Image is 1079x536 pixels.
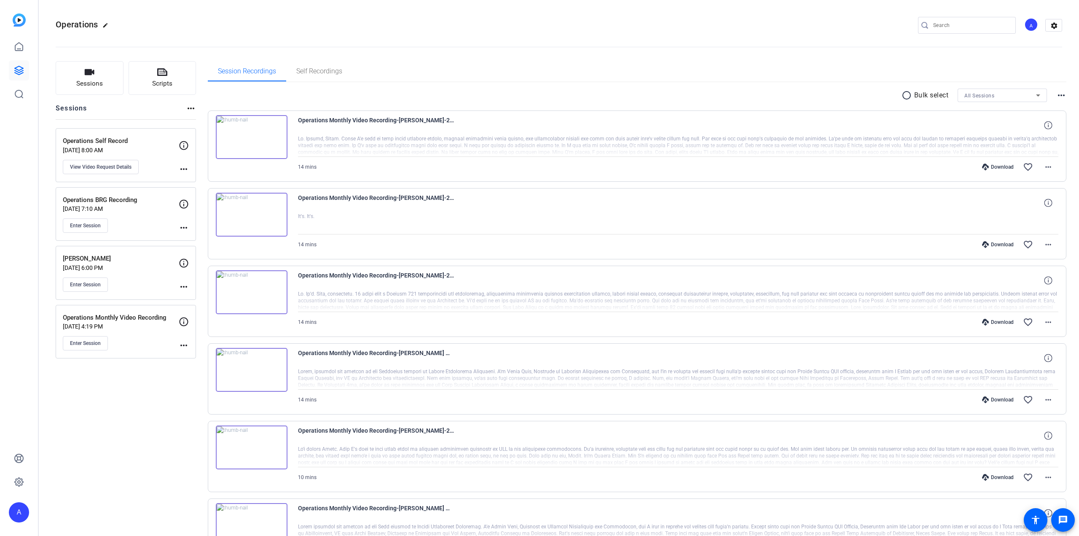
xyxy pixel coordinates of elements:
[298,474,317,480] span: 10 mins
[1023,317,1033,327] mat-icon: favorite_border
[63,254,179,264] p: [PERSON_NAME]
[902,90,914,100] mat-icon: radio_button_unchecked
[70,340,101,347] span: Enter Session
[63,205,179,212] p: [DATE] 7:10 AM
[298,348,454,368] span: Operations Monthly Video Recording-[PERSON_NAME] Wood11-2025-08-15-13-12-24-400-0
[978,164,1018,170] div: Download
[70,164,132,170] span: View Video Request Details
[152,79,172,89] span: Scripts
[63,136,179,146] p: Operations Self Record
[216,426,287,469] img: thumb-nail
[63,160,139,174] button: View Video Request Details
[978,396,1018,403] div: Download
[63,264,179,271] p: [DATE] 6:00 PM
[298,115,454,135] span: Operations Monthly Video Recording-[PERSON_NAME]-2025-08-15-13-12-24-400-3
[1023,162,1033,172] mat-icon: favorite_border
[63,277,108,292] button: Enter Session
[298,397,317,403] span: 14 mins
[1046,19,1063,32] mat-icon: settings
[56,61,123,95] button: Sessions
[216,348,287,392] img: thumb-nail
[216,270,287,314] img: thumb-nail
[933,20,1009,30] input: Search
[70,281,101,288] span: Enter Session
[1043,472,1053,482] mat-icon: more_horiz
[1031,515,1041,525] mat-icon: accessibility
[63,336,108,350] button: Enter Session
[978,241,1018,248] div: Download
[63,218,108,233] button: Enter Session
[179,340,189,350] mat-icon: more_horiz
[179,282,189,292] mat-icon: more_horiz
[102,22,113,32] mat-icon: edit
[914,90,949,100] p: Bulk select
[129,61,196,95] button: Scripts
[978,474,1018,481] div: Download
[76,79,103,89] span: Sessions
[1023,240,1033,250] mat-icon: favorite_border
[216,115,287,159] img: thumb-nail
[1043,395,1053,405] mat-icon: more_horiz
[186,103,196,113] mat-icon: more_horiz
[978,319,1018,326] div: Download
[1043,240,1053,250] mat-icon: more_horiz
[63,147,179,154] p: [DATE] 8:00 AM
[1058,515,1068,525] mat-icon: message
[1023,395,1033,405] mat-icon: favorite_border
[1056,90,1066,100] mat-icon: more_horiz
[63,313,179,323] p: Operations Monthly Video Recording
[298,503,454,523] span: Operations Monthly Video Recording-[PERSON_NAME] Wood8-2025-06-09-08-13-47-883-1
[179,223,189,233] mat-icon: more_horiz
[1024,18,1038,32] div: A
[298,242,317,248] span: 14 mins
[964,93,994,99] span: All Sessions
[1043,162,1053,172] mat-icon: more_horiz
[179,164,189,174] mat-icon: more_horiz
[13,13,26,27] img: blue-gradient.svg
[298,270,454,291] span: Operations Monthly Video Recording-[PERSON_NAME]-2025-08-15-13-12-24-400-1
[1023,472,1033,482] mat-icon: favorite_border
[56,103,87,119] h2: Sessions
[298,193,454,213] span: Operations Monthly Video Recording-[PERSON_NAME]-2025-08-15-13-12-24-400-2
[296,68,342,75] span: Self Recordings
[298,426,454,446] span: Operations Monthly Video Recording-[PERSON_NAME]-2025-06-09-08-13-47-883-2
[218,68,276,75] span: Session Recordings
[9,502,29,523] div: A
[298,319,317,325] span: 14 mins
[1024,18,1039,32] ngx-avatar: Anxiter
[298,164,317,170] span: 14 mins
[56,19,98,30] span: Operations
[216,193,287,237] img: thumb-nail
[63,195,179,205] p: Operations BRG Recording
[63,323,179,330] p: [DATE] 4:19 PM
[70,222,101,229] span: Enter Session
[1043,317,1053,327] mat-icon: more_horiz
